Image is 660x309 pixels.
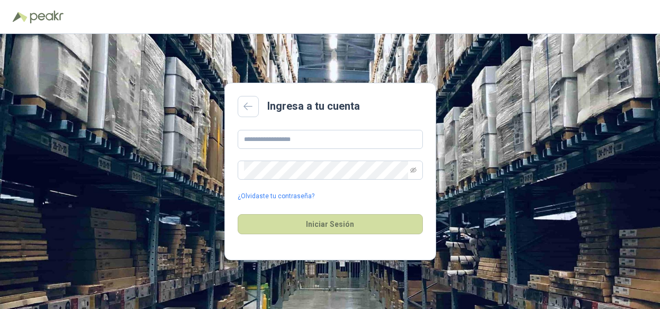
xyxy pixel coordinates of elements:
button: Iniciar Sesión [238,214,423,234]
img: Peakr [30,11,64,23]
h2: Ingresa a tu cuenta [267,98,360,114]
span: eye-invisible [410,167,417,173]
img: Logo [13,12,28,22]
a: ¿Olvidaste tu contraseña? [238,191,314,201]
